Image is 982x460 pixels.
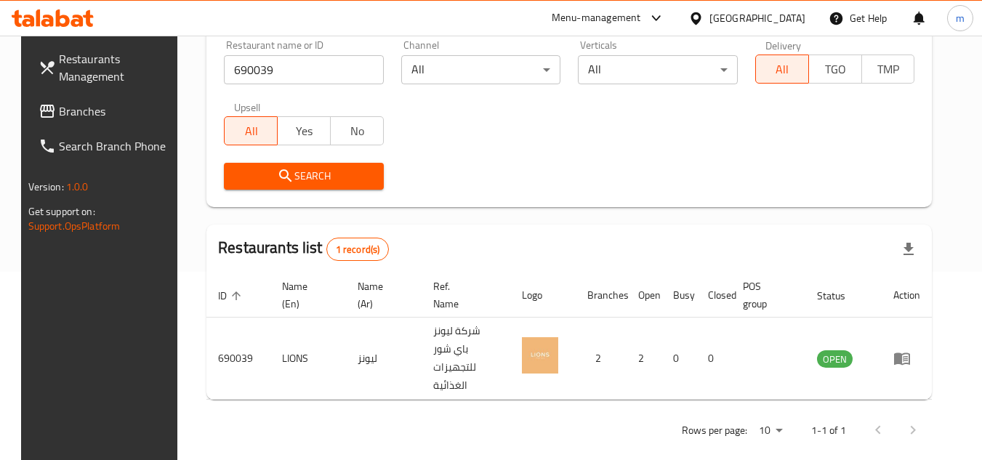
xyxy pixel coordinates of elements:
[401,55,561,84] div: All
[762,59,803,80] span: All
[27,41,185,94] a: Restaurants Management
[59,102,174,120] span: Branches
[765,40,802,50] label: Delivery
[893,350,920,367] div: Menu
[283,121,325,142] span: Yes
[282,278,329,312] span: Name (En)
[682,421,747,440] p: Rows per page:
[327,243,389,257] span: 1 record(s)
[627,318,661,400] td: 2
[627,273,661,318] th: Open
[358,278,404,312] span: Name (Ar)
[576,273,627,318] th: Branches
[224,163,384,190] button: Search
[28,202,95,221] span: Get support on:
[230,121,272,142] span: All
[755,55,809,84] button: All
[277,116,331,145] button: Yes
[433,278,493,312] span: Ref. Name
[709,10,805,26] div: [GEOGRAPHIC_DATA]
[422,318,510,400] td: شركة ليونز باي شور للتجهيزات الغذائية
[817,287,864,304] span: Status
[811,421,846,440] p: 1-1 of 1
[330,116,384,145] button: No
[808,55,862,84] button: TGO
[696,318,731,400] td: 0
[576,318,627,400] td: 2
[696,273,731,318] th: Closed
[206,318,270,400] td: 690039
[206,273,932,400] table: enhanced table
[270,318,346,400] td: LIONS
[224,116,278,145] button: All
[661,318,696,400] td: 0
[27,129,185,164] a: Search Branch Phone
[66,177,89,196] span: 1.0.0
[522,337,558,374] img: LIONS
[337,121,378,142] span: No
[218,237,389,261] h2: Restaurants list
[661,273,696,318] th: Busy
[510,273,576,318] th: Logo
[815,59,856,80] span: TGO
[817,351,853,368] span: OPEN
[28,217,121,235] a: Support.OpsPlatform
[346,318,422,400] td: ليونز
[234,102,261,112] label: Upsell
[218,287,246,304] span: ID
[224,55,384,84] input: Search for restaurant name or ID..
[236,167,372,185] span: Search
[753,420,788,442] div: Rows per page:
[891,232,926,267] div: Export file
[743,278,788,312] span: POS group
[868,59,909,80] span: TMP
[882,273,932,318] th: Action
[59,50,174,85] span: Restaurants Management
[552,9,641,27] div: Menu-management
[27,94,185,129] a: Branches
[59,137,174,155] span: Search Branch Phone
[28,177,64,196] span: Version:
[861,55,915,84] button: TMP
[578,55,738,84] div: All
[956,10,965,26] span: m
